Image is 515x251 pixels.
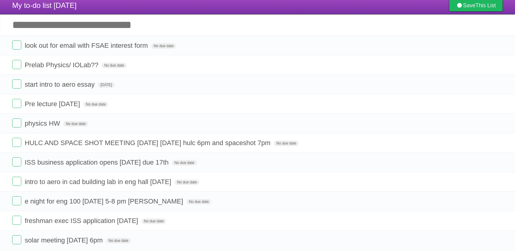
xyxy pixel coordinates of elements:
[12,196,21,205] label: Done
[12,216,21,225] label: Done
[25,236,104,244] span: solar meeting [DATE] 6pm
[106,238,131,243] span: No due date
[25,100,82,108] span: Pre lecture [DATE]
[142,218,166,224] span: No due date
[12,79,21,89] label: Done
[12,1,77,9] span: My to-do list [DATE]
[63,121,88,127] span: No due date
[25,81,96,88] span: start intro to aero essay
[25,61,100,69] span: Prelab Physics/ IOLab??
[12,157,21,166] label: Done
[25,42,149,49] span: look out for email with FSAE interest form
[274,141,299,146] span: No due date
[25,139,272,147] span: HULC AND SPACE SHOT MEETING [DATE] [DATE] hulc 6pm and spaceshot 7pm
[12,40,21,50] label: Done
[25,120,61,127] span: physics HW
[12,118,21,127] label: Done
[12,138,21,147] label: Done
[475,2,496,9] b: This List
[187,199,211,204] span: No due date
[102,63,126,68] span: No due date
[175,180,199,185] span: No due date
[12,60,21,69] label: Done
[12,99,21,108] label: Done
[172,160,197,166] span: No due date
[83,102,108,107] span: No due date
[25,217,140,225] span: freshman exec ISS application [DATE]
[98,82,114,88] span: [DATE]
[25,178,173,186] span: intro to aero in cad building lab in eng hall [DATE]
[151,43,176,49] span: No due date
[12,235,21,244] label: Done
[25,159,170,166] span: ISS business application opens [DATE] due 17th
[25,197,184,205] span: e night for eng 100 [DATE] 5-8 pm [PERSON_NAME]
[12,177,21,186] label: Done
